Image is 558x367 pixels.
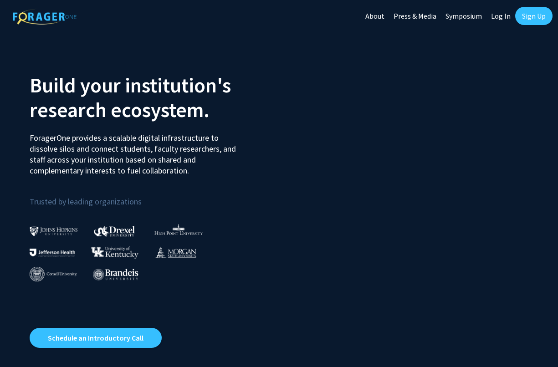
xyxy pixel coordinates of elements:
img: Morgan State University [154,246,196,258]
img: Thomas Jefferson University [30,249,75,257]
p: ForagerOne provides a scalable digital infrastructure to dissolve silos and connect students, fac... [30,126,243,176]
img: High Point University [154,224,203,235]
h2: Build your institution's research ecosystem. [30,73,272,122]
img: Johns Hopkins University [30,226,78,236]
img: Drexel University [94,226,135,236]
a: Sign Up [515,7,553,25]
p: Trusted by leading organizations [30,183,272,209]
img: ForagerOne Logo [13,9,77,25]
img: Cornell University [30,267,77,282]
img: University of Kentucky [91,246,138,259]
a: Opens in a new tab [30,328,162,348]
img: Brandeis University [93,269,138,280]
